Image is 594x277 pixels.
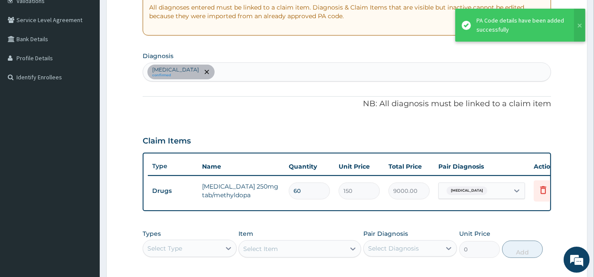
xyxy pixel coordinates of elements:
th: Name [198,158,284,175]
label: Unit Price [459,229,490,238]
div: Select Diagnosis [368,244,419,253]
button: Add [502,241,543,258]
div: Select Type [147,244,182,253]
small: confirmed [152,73,199,78]
div: Chat with us now [45,49,146,60]
th: Total Price [384,158,434,175]
div: Minimize live chat window [142,4,163,25]
textarea: Type your message and hit 'Enter' [4,185,165,215]
span: remove selection option [203,68,211,76]
th: Pair Diagnosis [434,158,529,175]
span: [MEDICAL_DATA] [447,186,487,195]
span: We're online! [50,83,120,171]
td: [MEDICAL_DATA] 250mg tab/methyldopa [198,178,284,204]
td: Drugs [148,183,198,199]
th: Type [148,158,198,174]
label: Types [143,230,161,238]
label: Item [238,229,253,238]
div: PA Code details have been added successfully [477,16,566,34]
label: Pair Diagnosis [363,229,408,238]
p: NB: All diagnosis must be linked to a claim item [143,98,551,110]
p: All diagnoses entered must be linked to a claim item. Diagnosis & Claim Items that are visible bu... [149,3,545,20]
th: Quantity [284,158,334,175]
label: Diagnosis [143,52,173,60]
p: [MEDICAL_DATA] [152,66,199,73]
img: d_794563401_company_1708531726252_794563401 [16,43,35,65]
h3: Claim Items [143,137,191,146]
th: Unit Price [334,158,384,175]
th: Actions [529,158,573,175]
